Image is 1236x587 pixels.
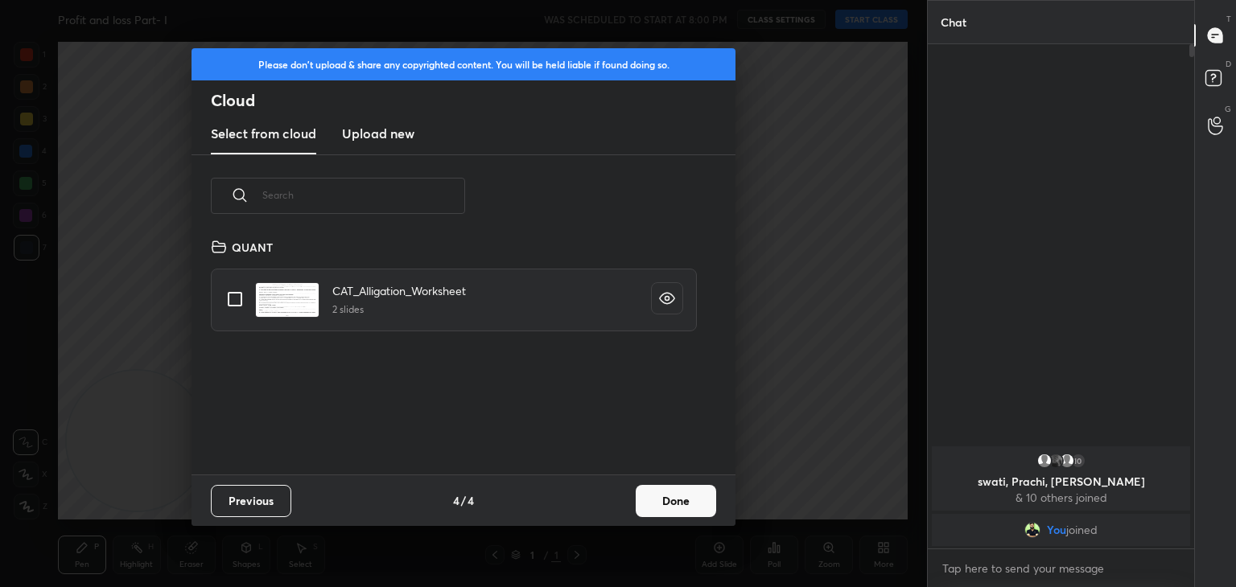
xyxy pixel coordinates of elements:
h3: Upload new [342,124,414,143]
span: joined [1066,523,1098,536]
p: & 10 others joined [941,491,1180,504]
h4: 4 [468,492,474,509]
div: 10 [1070,453,1086,469]
h5: 2 slides [332,302,466,317]
button: Previous [211,485,291,517]
h2: Cloud [211,90,735,111]
h4: QUANT [232,239,273,256]
div: grid [192,232,716,474]
p: swati, Prachi, [PERSON_NAME] [941,475,1180,488]
input: Search [262,161,465,229]
div: grid [928,443,1194,549]
h3: Select from cloud [211,124,316,143]
div: Please don't upload & share any copyrighted content. You will be held liable if found doing so. [192,48,735,80]
img: default.png [1036,453,1053,469]
h4: 4 [453,492,459,509]
img: 6f4578c4c6224cea84386ccc78b3bfca.jpg [1024,522,1040,538]
p: T [1226,13,1231,25]
span: You [1047,523,1066,536]
img: 1753289339VD4ZCM.pdf [255,282,319,318]
p: D [1226,58,1231,70]
p: G [1225,103,1231,115]
button: Done [636,485,716,517]
h4: / [461,492,466,509]
img: aedd7b0e61a448bdb5756975e897d287.jpg [1048,453,1064,469]
h4: CAT_Alligation_Worksheet [332,282,466,299]
p: Chat [928,1,979,43]
img: default.png [1059,453,1075,469]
